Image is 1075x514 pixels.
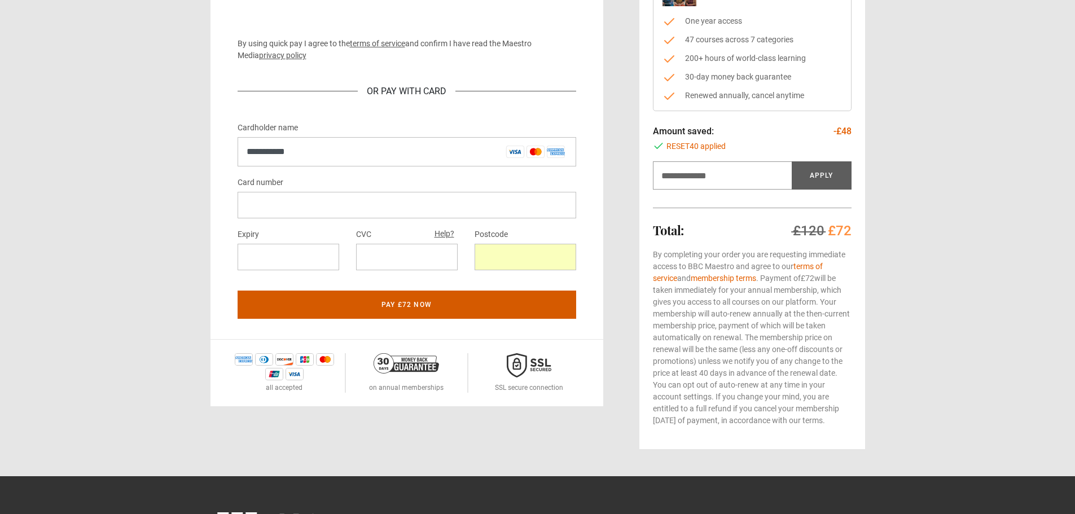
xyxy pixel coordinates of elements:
[369,383,444,393] p: on annual memberships
[792,161,852,190] button: Apply
[350,39,405,48] a: terms of service
[238,176,283,190] label: Card number
[358,85,455,98] div: Or Pay With Card
[247,252,330,262] iframe: Secure expiration date input frame
[286,368,304,380] img: visa
[431,227,458,241] button: Help?
[793,223,824,239] span: £120
[653,249,852,427] p: By completing your order you are requesting immediate access to BBC Maestro and agree to our and ...
[247,200,567,210] iframe: Secure card number input frame
[296,353,314,366] img: jcb
[833,125,852,138] p: -£48
[691,274,756,283] a: membership terms
[238,6,576,29] iframe: Secure payment button frame
[259,51,306,60] a: privacy policy
[235,353,253,366] img: amex
[666,140,726,152] span: RESET40 applied
[828,223,852,239] span: £72
[365,252,449,262] iframe: Secure CVC input frame
[266,383,302,393] p: all accepted
[653,125,714,138] p: Amount saved:
[475,228,508,241] label: Postcode
[801,274,814,283] span: £72
[374,353,439,374] img: 30-day-money-back-guarantee-c866a5dd536ff72a469b.png
[653,223,684,237] h2: Total:
[238,121,298,135] label: Cardholder name
[662,90,842,102] li: Renewed annually, cancel anytime
[316,353,334,366] img: mastercard
[662,71,842,83] li: 30-day money back guarantee
[662,15,842,27] li: One year access
[662,34,842,46] li: 47 courses across 7 categories
[662,52,842,64] li: 200+ hours of world-class learning
[484,252,567,262] iframe: Secure postal code input frame
[265,368,283,380] img: unionpay
[356,228,371,241] label: CVC
[238,38,576,61] p: By using quick pay I agree to the and confirm I have read the Maestro Media
[238,291,576,319] button: Pay £72 now
[255,353,273,366] img: diners
[495,383,563,393] p: SSL secure connection
[275,353,293,366] img: discover
[238,228,259,241] label: Expiry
